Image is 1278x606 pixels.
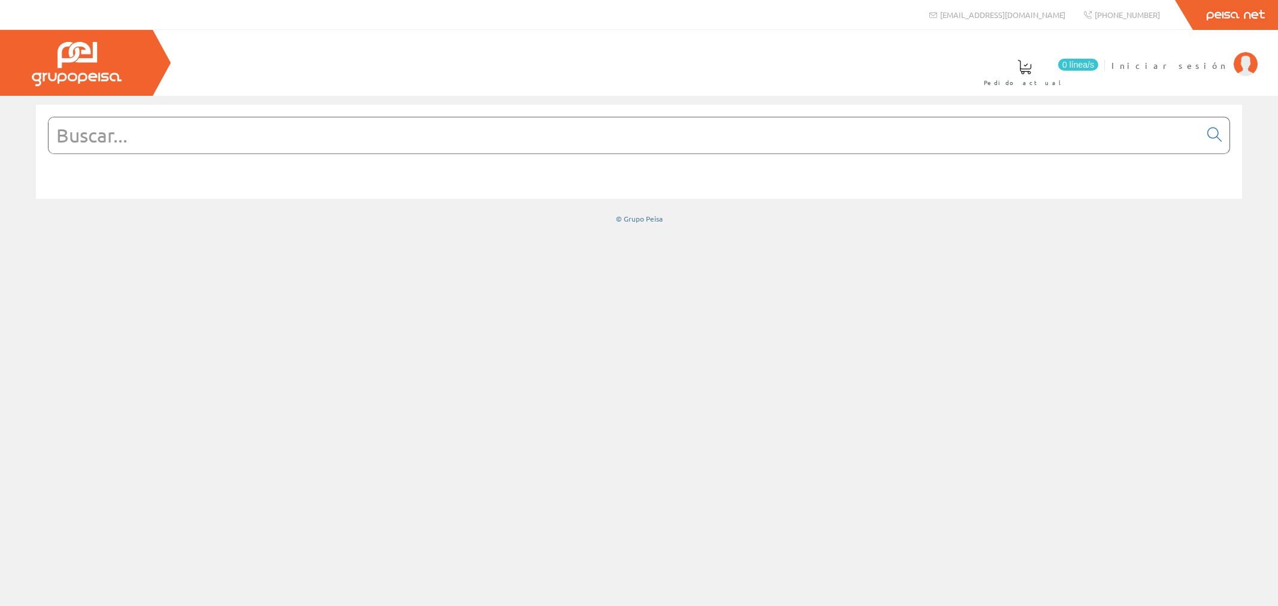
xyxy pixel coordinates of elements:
span: Pedido actual [984,77,1065,89]
span: [PHONE_NUMBER] [1095,10,1160,20]
div: © Grupo Peisa [36,214,1242,224]
span: [EMAIL_ADDRESS][DOMAIN_NAME] [940,10,1065,20]
input: Buscar... [49,117,1200,153]
span: Iniciar sesión [1111,59,1228,71]
img: Grupo Peisa [32,42,122,86]
a: Iniciar sesión [1111,50,1258,61]
span: 0 línea/s [1058,59,1098,71]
